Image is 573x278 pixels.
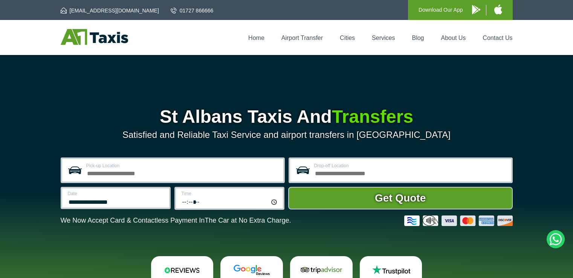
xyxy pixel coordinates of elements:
[419,5,463,15] p: Download Our App
[86,163,279,168] label: Pick-up Location
[494,5,502,14] img: A1 Taxis iPhone App
[159,264,205,276] img: Reviews.io
[472,5,480,14] img: A1 Taxis Android App
[61,7,159,14] a: [EMAIL_ADDRESS][DOMAIN_NAME]
[61,130,513,140] p: Satisfied and Reliable Taxi Service and airport transfers in [GEOGRAPHIC_DATA]
[372,35,395,41] a: Services
[68,191,165,196] label: Date
[229,264,274,276] img: Google
[340,35,355,41] a: Cities
[61,217,291,225] p: We Now Accept Card & Contactless Payment In
[288,187,513,209] button: Get Quote
[368,264,414,276] img: Trustpilot
[314,163,507,168] label: Drop-off Location
[299,264,344,276] img: Tripadvisor
[412,35,424,41] a: Blog
[205,217,291,224] span: The Car at No Extra Charge.
[182,191,278,196] label: Time
[61,29,128,45] img: A1 Taxis St Albans LTD
[248,35,264,41] a: Home
[483,35,512,41] a: Contact Us
[171,7,214,14] a: 01727 866666
[441,35,466,41] a: About Us
[61,108,513,126] h1: St Albans Taxis And
[332,107,413,127] span: Transfers
[404,215,513,226] img: Credit And Debit Cards
[281,35,323,41] a: Airport Transfer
